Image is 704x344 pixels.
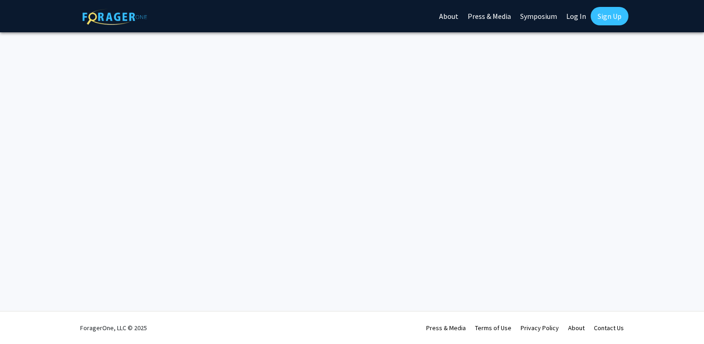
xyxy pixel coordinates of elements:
[475,324,511,332] a: Terms of Use
[80,312,147,344] div: ForagerOne, LLC © 2025
[591,7,628,25] a: Sign Up
[82,9,147,25] img: ForagerOne Logo
[426,324,466,332] a: Press & Media
[568,324,585,332] a: About
[594,324,624,332] a: Contact Us
[521,324,559,332] a: Privacy Policy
